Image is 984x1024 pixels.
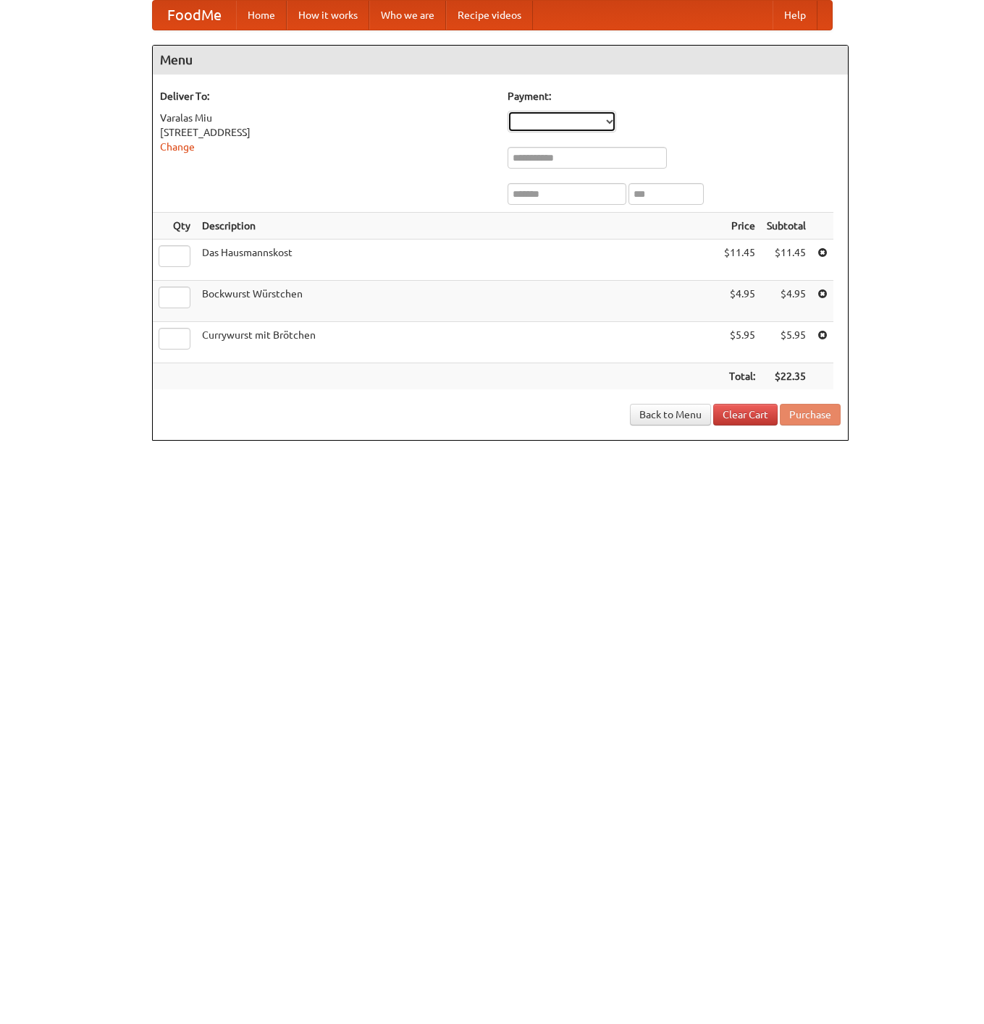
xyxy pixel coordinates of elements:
a: FoodMe [153,1,236,30]
div: [STREET_ADDRESS] [160,125,493,140]
th: Qty [153,213,196,240]
td: $4.95 [718,281,761,322]
td: $5.95 [761,322,812,363]
td: $11.45 [761,240,812,281]
td: Das Hausmannskost [196,240,718,281]
button: Purchase [780,404,841,426]
th: Price [718,213,761,240]
h4: Menu [153,46,848,75]
td: Bockwurst Würstchen [196,281,718,322]
a: Back to Menu [630,404,711,426]
a: How it works [287,1,369,30]
h5: Deliver To: [160,89,493,103]
th: Description [196,213,718,240]
a: Change [160,141,195,153]
td: $5.95 [718,322,761,363]
td: $11.45 [718,240,761,281]
th: Subtotal [761,213,812,240]
th: $22.35 [761,363,812,390]
td: Currywurst mit Brötchen [196,322,718,363]
a: Who we are [369,1,446,30]
a: Recipe videos [446,1,533,30]
a: Help [773,1,817,30]
div: Varalas Miu [160,111,493,125]
th: Total: [718,363,761,390]
a: Home [236,1,287,30]
td: $4.95 [761,281,812,322]
h5: Payment: [508,89,841,103]
a: Clear Cart [713,404,778,426]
